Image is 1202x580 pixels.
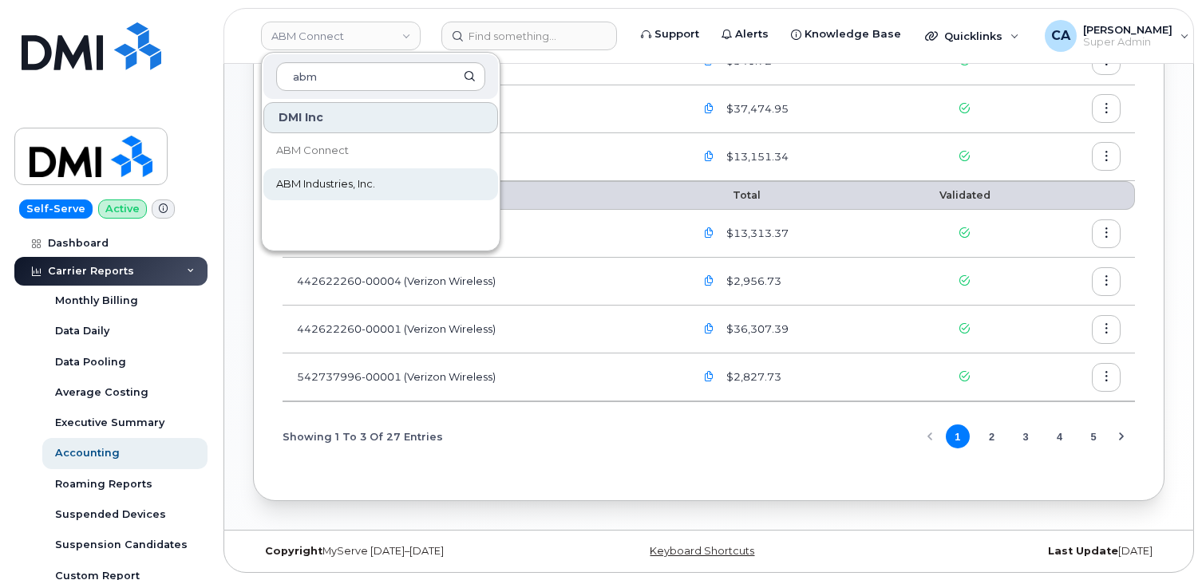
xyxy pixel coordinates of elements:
[946,424,970,448] button: Page 1
[1048,545,1118,557] strong: Last Update
[263,102,498,133] div: DMI Inc
[860,545,1164,558] div: [DATE]
[276,176,375,192] span: ABM Industries, Inc.
[261,22,421,50] a: ABM Connect
[1034,20,1200,52] div: Carl Ausdenmoore
[723,369,781,385] span: $2,827.73
[263,168,498,200] a: ABM Industries, Inc.
[650,545,754,557] a: Keyboard Shortcuts
[1048,424,1072,448] button: Page 4
[276,143,349,159] span: ABM Connect
[710,18,780,50] a: Alerts
[723,101,789,116] span: $37,474.95
[1014,424,1038,448] button: Page 3
[895,181,1034,210] th: Validated
[654,26,699,42] span: Support
[283,306,680,353] td: 442622260-00001 (Verizon Wireless)
[283,353,680,401] td: 542737996-00001 (Verizon Wireless)
[780,18,912,50] a: Knowledge Base
[694,189,761,201] span: Total
[441,22,617,50] input: Find something...
[723,149,789,164] span: $13,151.34
[723,274,781,289] span: $2,956.73
[263,135,498,167] a: ABM Connect
[735,26,769,42] span: Alerts
[1083,23,1172,36] span: [PERSON_NAME]
[630,18,710,50] a: Support
[1083,36,1172,49] span: Super Admin
[1051,26,1070,45] span: CA
[805,26,901,42] span: Knowledge Base
[253,545,557,558] div: MyServe [DATE]–[DATE]
[914,20,1030,52] div: Quicklinks
[944,30,1002,42] span: Quicklinks
[283,424,443,448] span: Showing 1 To 3 Of 27 Entries
[723,226,789,241] span: $13,313.37
[1081,424,1105,448] button: Page 5
[276,62,485,91] input: Search
[723,322,789,337] span: $36,307.39
[265,545,322,557] strong: Copyright
[283,258,680,306] td: 442622260-00004 (Verizon Wireless)
[979,424,1003,448] button: Page 2
[1109,424,1133,448] button: Next Page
